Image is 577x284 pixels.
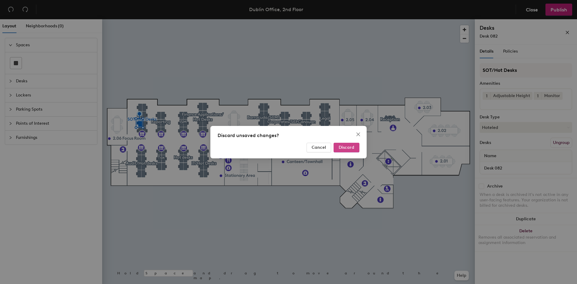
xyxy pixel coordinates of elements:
[353,130,363,139] button: Close
[312,145,326,150] span: Cancel
[334,143,359,152] button: Discard
[218,132,359,139] div: Discard unsaved changes?
[356,132,361,137] span: close
[353,132,363,137] span: Close
[339,145,354,150] span: Discard
[307,143,331,152] button: Cancel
